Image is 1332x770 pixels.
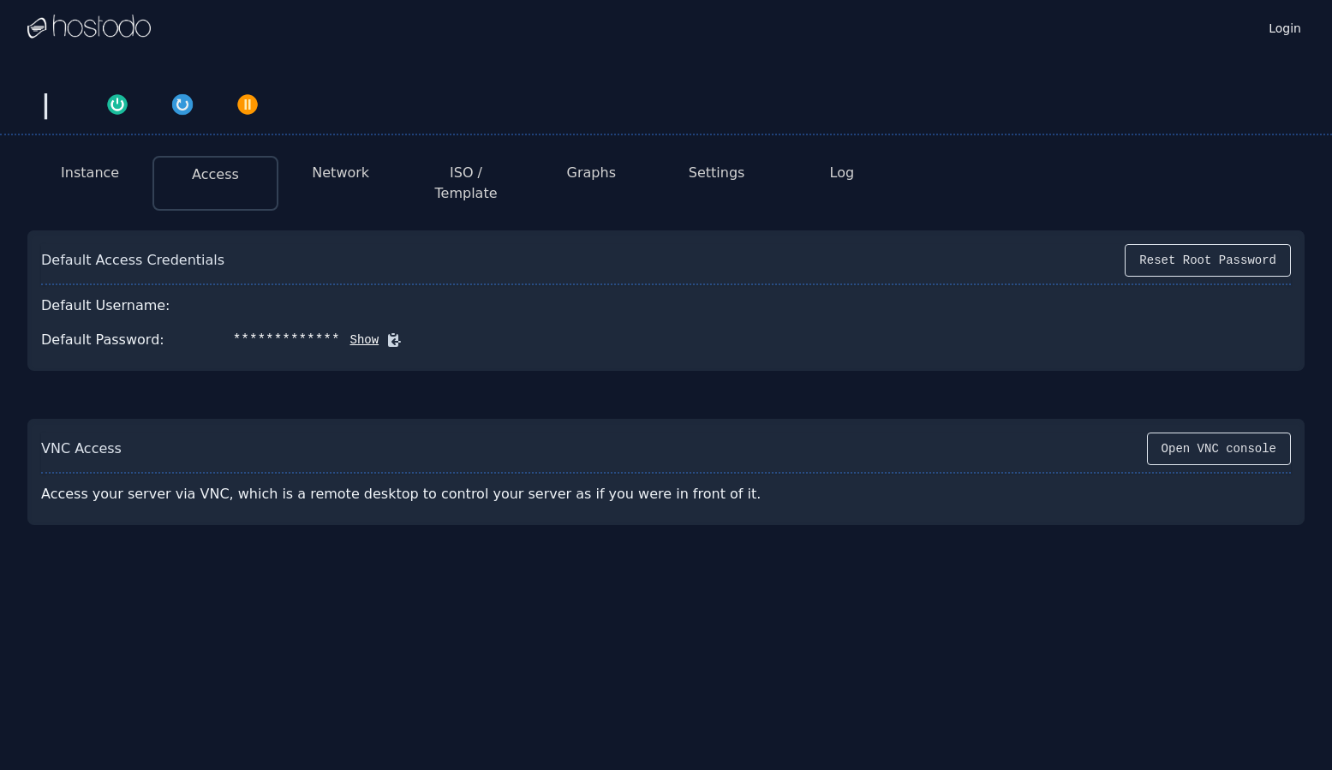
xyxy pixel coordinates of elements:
button: Open VNC console [1147,433,1291,465]
div: Default Username: [41,295,170,316]
button: Power On [85,89,150,116]
img: Power Off [236,93,260,116]
img: Logo [27,15,151,40]
button: Restart [150,89,215,116]
button: Access [192,164,239,185]
div: VNC Access [41,439,122,459]
button: Network [312,163,369,183]
div: Default Access Credentials [41,250,224,271]
img: Power On [105,93,129,116]
img: Restart [170,93,194,116]
div: | [34,89,57,120]
button: Power Off [215,89,280,116]
button: ISO / Template [417,163,515,204]
button: Reset Root Password [1125,244,1291,277]
button: Settings [689,163,745,183]
button: Graphs [567,163,616,183]
button: Log [830,163,855,183]
a: Login [1265,16,1305,37]
div: Default Password: [41,330,164,350]
button: Show [340,331,379,349]
button: Instance [61,163,119,183]
div: Access your server via VNC, which is a remote desktop to control your server as if you were in fr... [41,477,809,511]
